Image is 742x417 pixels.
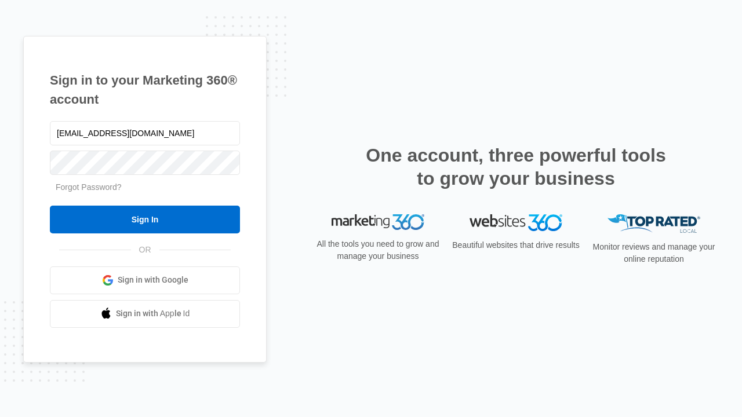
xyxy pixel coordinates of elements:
[131,244,159,256] span: OR
[313,238,443,262] p: All the tools you need to grow and manage your business
[50,206,240,233] input: Sign In
[50,300,240,328] a: Sign in with Apple Id
[362,144,670,190] h2: One account, three powerful tools to grow your business
[50,121,240,145] input: Email
[470,214,562,231] img: Websites 360
[332,214,424,231] img: Marketing 360
[50,266,240,294] a: Sign in with Google
[118,274,188,286] span: Sign in with Google
[589,241,719,265] p: Monitor reviews and manage your online reputation
[56,182,122,192] a: Forgot Password?
[451,239,581,251] p: Beautiful websites that drive results
[116,308,190,320] span: Sign in with Apple Id
[608,214,700,233] img: Top Rated Local
[50,71,240,109] h1: Sign in to your Marketing 360® account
